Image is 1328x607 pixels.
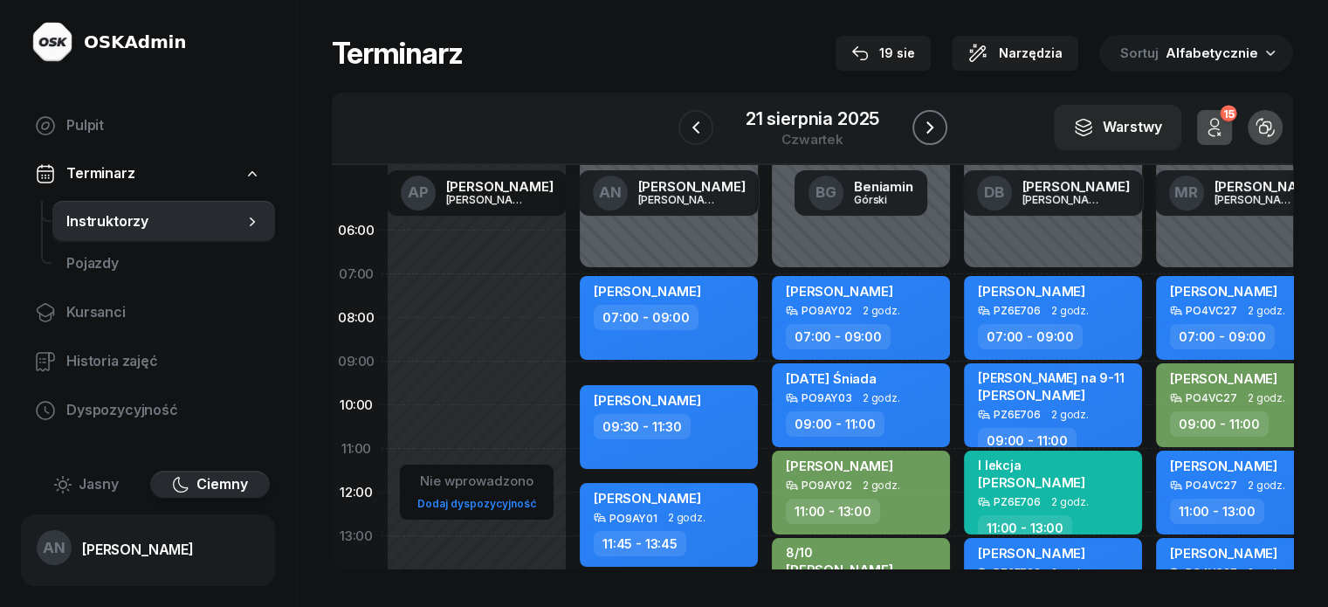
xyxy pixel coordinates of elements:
div: 09:30 - 11:30 [594,414,691,439]
button: Narzędzia [952,36,1078,71]
div: 10:00 [332,383,381,427]
span: [DATE] Śniada [786,370,877,387]
h1: Terminarz [332,38,463,69]
span: AN [599,185,622,200]
div: 06:00 [332,209,381,252]
span: [PERSON_NAME] [978,387,1085,404]
span: [PERSON_NAME] [1170,458,1277,474]
button: 15 [1197,110,1232,145]
div: 07:00 - 09:00 [978,324,1083,349]
div: [PERSON_NAME] [1214,194,1298,205]
div: [PERSON_NAME] na 9-11 [978,370,1125,385]
span: DB [984,185,1004,200]
div: [PERSON_NAME] [1214,180,1322,193]
span: [PERSON_NAME] [978,545,1085,562]
div: PO9AY02 [802,305,852,316]
span: [PERSON_NAME] [1170,545,1277,562]
div: 08:00 [332,296,381,340]
span: 2 godz. [863,392,900,404]
button: Warstwy [1054,105,1181,150]
span: BG [815,185,836,200]
span: [PERSON_NAME] [594,392,701,409]
div: 13:00 [332,514,381,558]
a: Instruktorzy [52,201,275,243]
div: PZ6E706 [994,496,1041,507]
span: 2 godz. [1051,567,1089,579]
span: 2 godz. [1051,409,1089,421]
div: [PERSON_NAME] [638,194,722,205]
div: 11:00 - 13:00 [1170,499,1264,524]
div: 09:00 - 11:00 [978,428,1077,453]
div: PO9AY03 [802,392,852,404]
div: czwartek [746,133,879,146]
span: Terminarz [66,162,135,185]
span: [PERSON_NAME] [978,474,1085,491]
span: AN [43,541,65,555]
div: 21 sierpnia 2025 [746,110,879,128]
span: [PERSON_NAME] [978,283,1085,300]
div: [PERSON_NAME] [1022,194,1106,205]
button: Jasny [26,471,147,499]
span: [PERSON_NAME] [594,283,701,300]
div: 12:00 [332,471,381,514]
a: Pojazdy [52,243,275,285]
div: 11:00 - 13:00 [786,499,880,524]
div: 8/10 [786,545,893,560]
div: PO9AY01 [609,513,657,524]
div: 07:00 - 09:00 [786,324,891,349]
div: PO9AY02 [802,479,852,491]
div: I lekcja [978,458,1085,472]
button: Nie wprowadzonoDodaj dyspozycyjność [410,466,543,518]
span: [PERSON_NAME] [1170,283,1277,300]
div: 07:00 [332,252,381,296]
div: PZ6E706 [994,409,1041,420]
a: AP[PERSON_NAME][PERSON_NAME] [387,170,568,216]
span: Kursanci [66,301,261,324]
a: Historia zajęć [21,341,275,383]
div: PO4VC27 [1186,479,1237,491]
span: Sortuj [1120,42,1162,65]
span: Narzędzia [999,43,1063,64]
a: BGBeniaminGórski [795,170,927,216]
span: Alfabetycznie [1166,45,1258,61]
div: 09:00 [332,340,381,383]
div: 11:00 - 13:00 [978,515,1072,541]
div: PO4VC27 [1186,305,1237,316]
div: 15 [1220,106,1236,122]
span: 2 godz. [863,305,900,317]
div: 19 sie [851,43,915,64]
div: 14:00 [332,558,381,602]
span: [PERSON_NAME] [594,490,701,507]
span: 2 godz. [1248,305,1285,317]
a: Kursanci [21,292,275,334]
div: 11:00 [332,427,381,471]
div: 09:00 - 11:00 [1170,411,1269,437]
button: 19 sie [836,36,931,71]
div: PZ6E706 [994,567,1041,578]
a: Dodaj dyspozycyjność [410,493,543,514]
div: 11:45 - 13:45 [594,531,686,556]
a: AN[PERSON_NAME][PERSON_NAME] [579,170,760,216]
div: [PERSON_NAME] [638,180,746,193]
span: 2 godz. [668,512,705,524]
span: Pojazdy [66,252,261,275]
button: Ciemny [150,471,271,499]
div: PZ6E706 [994,305,1041,316]
div: Beniamin [854,180,913,193]
a: Pulpit [21,105,275,147]
span: [PERSON_NAME] [786,283,893,300]
div: [PERSON_NAME] [446,194,530,205]
div: [PERSON_NAME] [446,180,554,193]
div: Warstwy [1073,116,1162,139]
div: [PERSON_NAME] [82,542,194,556]
span: [PERSON_NAME] [1170,370,1277,387]
a: Terminarz [21,154,275,194]
div: 07:00 - 09:00 [1170,324,1275,349]
span: Jasny [79,473,119,496]
a: DB[PERSON_NAME][PERSON_NAME] [963,170,1144,216]
span: MR [1174,185,1198,200]
span: 2 godz. [1051,496,1089,508]
div: 07:00 - 09:00 [594,305,698,330]
span: Historia zajęć [66,350,261,373]
span: 2 godz. [863,479,900,492]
